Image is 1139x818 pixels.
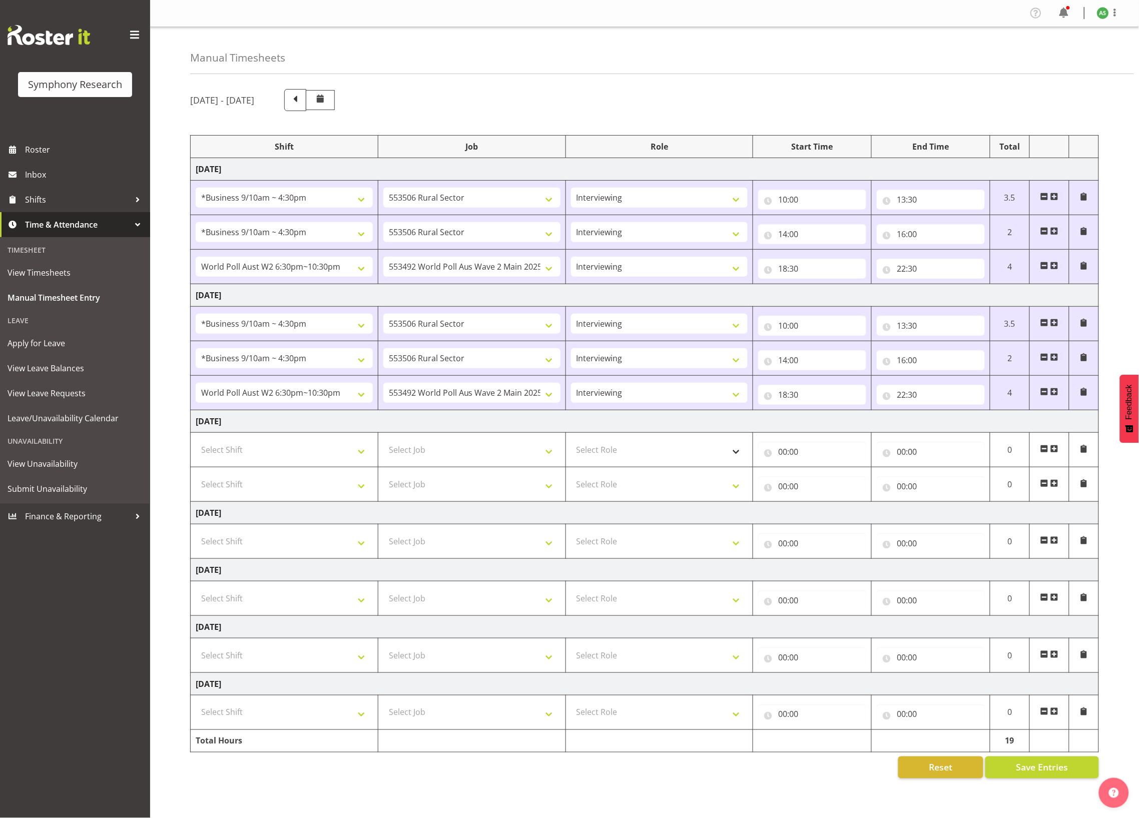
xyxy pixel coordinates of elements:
[191,559,1099,581] td: [DATE]
[758,259,866,279] input: Click to select...
[877,704,985,724] input: Click to select...
[877,141,985,153] div: End Time
[8,456,143,471] span: View Unavailability
[3,381,148,406] a: View Leave Requests
[990,638,1029,673] td: 0
[3,331,148,356] a: Apply for Leave
[990,730,1029,752] td: 19
[191,673,1099,695] td: [DATE]
[758,141,866,153] div: Start Time
[3,431,148,451] div: Unavailability
[758,647,866,667] input: Click to select...
[191,502,1099,524] td: [DATE]
[3,285,148,310] a: Manual Timesheet Entry
[877,316,985,336] input: Click to select...
[758,533,866,553] input: Click to select...
[25,167,145,182] span: Inbox
[877,442,985,462] input: Click to select...
[1109,788,1119,798] img: help-xxl-2.png
[990,581,1029,616] td: 0
[191,616,1099,638] td: [DATE]
[25,142,145,157] span: Roster
[191,410,1099,433] td: [DATE]
[8,481,143,496] span: Submit Unavailability
[877,190,985,210] input: Click to select...
[8,386,143,401] span: View Leave Requests
[8,290,143,305] span: Manual Timesheet Entry
[1125,385,1134,420] span: Feedback
[25,192,130,207] span: Shifts
[877,476,985,496] input: Click to select...
[25,509,130,524] span: Finance & Reporting
[191,730,378,752] td: Total Hours
[877,533,985,553] input: Click to select...
[877,590,985,610] input: Click to select...
[3,406,148,431] a: Leave/Unavailability Calendar
[758,224,866,244] input: Click to select...
[383,141,560,153] div: Job
[990,467,1029,502] td: 0
[758,350,866,370] input: Click to select...
[3,451,148,476] a: View Unavailability
[758,704,866,724] input: Click to select...
[877,350,985,370] input: Click to select...
[190,52,285,64] h4: Manual Timesheets
[3,476,148,501] a: Submit Unavailability
[1120,375,1139,443] button: Feedback - Show survey
[8,411,143,426] span: Leave/Unavailability Calendar
[990,433,1029,467] td: 0
[571,141,748,153] div: Role
[990,695,1029,730] td: 0
[985,756,1099,778] button: Save Entries
[877,259,985,279] input: Click to select...
[8,265,143,280] span: View Timesheets
[758,316,866,336] input: Click to select...
[990,341,1029,376] td: 2
[190,95,254,106] h5: [DATE] - [DATE]
[8,361,143,376] span: View Leave Balances
[1097,7,1109,19] img: ange-steiger11422.jpg
[758,590,866,610] input: Click to select...
[990,307,1029,341] td: 3.5
[990,376,1029,410] td: 4
[995,141,1024,153] div: Total
[191,284,1099,307] td: [DATE]
[990,524,1029,559] td: 0
[758,442,866,462] input: Click to select...
[898,756,983,778] button: Reset
[8,25,90,45] img: Rosterit website logo
[8,336,143,351] span: Apply for Leave
[877,224,985,244] input: Click to select...
[758,385,866,405] input: Click to select...
[990,215,1029,250] td: 2
[990,181,1029,215] td: 3.5
[3,240,148,260] div: Timesheet
[1016,761,1068,774] span: Save Entries
[929,761,952,774] span: Reset
[3,310,148,331] div: Leave
[25,217,130,232] span: Time & Attendance
[3,260,148,285] a: View Timesheets
[758,476,866,496] input: Click to select...
[877,647,985,667] input: Click to select...
[191,158,1099,181] td: [DATE]
[877,385,985,405] input: Click to select...
[28,77,122,92] div: Symphony Research
[3,356,148,381] a: View Leave Balances
[196,141,373,153] div: Shift
[758,190,866,210] input: Click to select...
[990,250,1029,284] td: 4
